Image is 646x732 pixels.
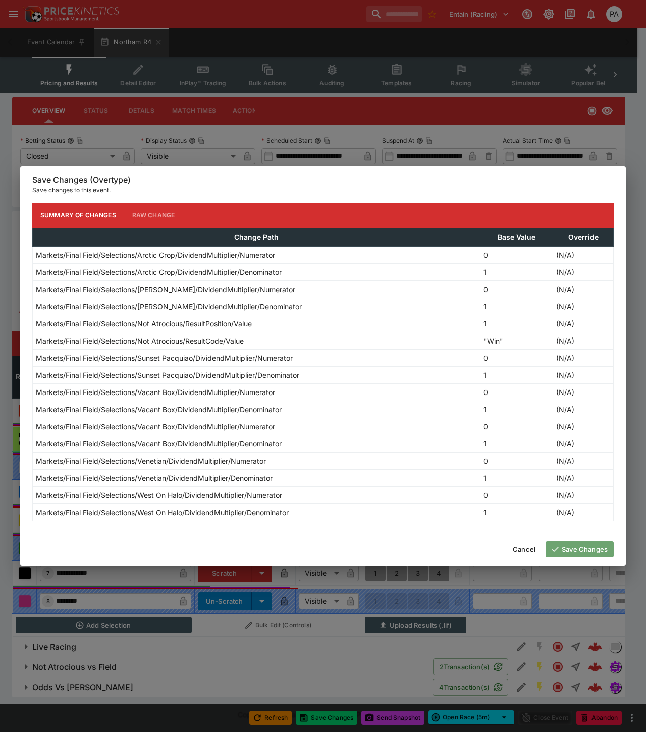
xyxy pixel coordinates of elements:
button: Cancel [507,541,542,557]
td: (N/A) [553,486,614,503]
p: Markets/Final Field/Selections/Vacant Box/DividendMultiplier/Numerator [36,421,275,432]
td: 1 [480,503,553,521]
td: 1 [480,315,553,332]
p: Markets/Final Field/Selections/Arctic Crop/DividendMultiplier/Denominator [36,267,282,277]
td: (N/A) [553,469,614,486]
p: Markets/Final Field/Selections/Vacant Box/DividendMultiplier/Denominator [36,404,282,415]
p: Markets/Final Field/Selections/Venetian/DividendMultiplier/Denominator [36,473,273,483]
p: Markets/Final Field/Selections/West On Halo/DividendMultiplier/Numerator [36,490,282,500]
p: Markets/Final Field/Selections/[PERSON_NAME]/DividendMultiplier/Denominator [36,301,302,312]
td: 1 [480,435,553,452]
td: (N/A) [553,383,614,401]
td: (N/A) [553,263,614,280]
td: 1 [480,401,553,418]
button: Save Changes [546,541,614,557]
h6: Save Changes (Overtype) [32,175,614,185]
td: (N/A) [553,349,614,366]
th: Change Path [33,228,480,246]
td: (N/A) [553,503,614,521]
td: (N/A) [553,418,614,435]
td: 1 [480,469,553,486]
p: Markets/Final Field/Selections/Not Atrocious/ResultCode/Value [36,335,244,346]
p: Markets/Final Field/Selections/Sunset Pacquiao/DividendMultiplier/Denominator [36,370,299,380]
td: (N/A) [553,280,614,298]
th: Override [553,228,614,246]
p: Markets/Final Field/Selections/West On Halo/DividendMultiplier/Denominator [36,507,289,518]
p: Markets/Final Field/Selections/Vacant Box/DividendMultiplier/Numerator [36,387,275,398]
p: Save changes to this event. [32,185,614,195]
td: (N/A) [553,246,614,263]
td: (N/A) [553,452,614,469]
td: 0 [480,349,553,366]
p: Markets/Final Field/Selections/Not Atrocious/ResultPosition/Value [36,318,252,329]
button: Summary of Changes [32,203,124,228]
td: (N/A) [553,315,614,332]
td: (N/A) [553,401,614,418]
td: 1 [480,366,553,383]
p: Markets/Final Field/Selections/Venetian/DividendMultiplier/Numerator [36,456,266,466]
td: (N/A) [553,366,614,383]
td: 0 [480,246,553,263]
th: Base Value [480,228,553,246]
p: Markets/Final Field/Selections/Arctic Crop/DividendMultiplier/Numerator [36,250,275,260]
td: 0 [480,486,553,503]
td: 0 [480,383,553,401]
td: "Win" [480,332,553,349]
button: Raw Change [124,203,183,228]
td: 1 [480,298,553,315]
td: (N/A) [553,298,614,315]
td: 0 [480,280,553,298]
td: (N/A) [553,435,614,452]
td: 1 [480,263,553,280]
p: Markets/Final Field/Selections/Vacant Box/DividendMultiplier/Denominator [36,438,282,449]
p: Markets/Final Field/Selections/Sunset Pacquiao/DividendMultiplier/Numerator [36,353,293,363]
td: 0 [480,418,553,435]
td: 0 [480,452,553,469]
td: (N/A) [553,332,614,349]
p: Markets/Final Field/Selections/[PERSON_NAME]/DividendMultiplier/Numerator [36,284,295,295]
